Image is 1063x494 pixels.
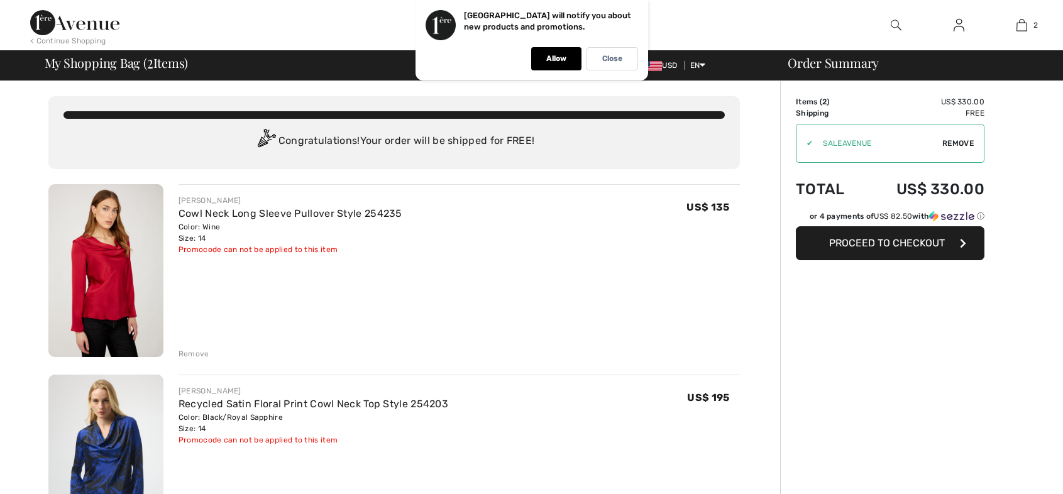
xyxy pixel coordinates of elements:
[179,195,402,206] div: [PERSON_NAME]
[179,221,402,244] div: Color: Wine Size: 14
[179,348,209,360] div: Remove
[991,18,1052,33] a: 2
[929,211,974,222] img: Sezzle
[954,18,964,33] img: My Info
[863,107,984,119] td: Free
[179,398,448,410] a: Recycled Satin Floral Print Cowl Neck Top Style 254203
[796,96,863,107] td: Items ( )
[829,237,945,249] span: Proceed to Checkout
[891,18,901,33] img: search the website
[464,11,631,31] p: [GEOGRAPHIC_DATA] will notify you about new products and promotions.
[546,54,566,63] p: Allow
[147,53,153,70] span: 2
[796,107,863,119] td: Shipping
[48,184,163,357] img: Cowl Neck Long Sleeve Pullover Style 254235
[874,212,912,221] span: US$ 82.50
[813,124,942,162] input: Promo code
[796,138,813,149] div: ✔
[179,385,448,397] div: [PERSON_NAME]
[179,207,402,219] a: Cowl Neck Long Sleeve Pullover Style 254235
[773,57,1055,69] div: Order Summary
[45,57,189,69] span: My Shopping Bag ( Items)
[796,168,863,211] td: Total
[642,61,682,70] span: USD
[642,61,662,71] img: US Dollar
[1033,19,1038,31] span: 2
[944,18,974,33] a: Sign In
[942,138,974,149] span: Remove
[179,412,448,434] div: Color: Black/Royal Sapphire Size: 14
[690,61,706,70] span: EN
[179,434,448,446] div: Promocode can not be applied to this item
[863,96,984,107] td: US$ 330.00
[63,129,725,154] div: Congratulations! Your order will be shipped for FREE!
[30,35,106,47] div: < Continue Shopping
[796,226,984,260] button: Proceed to Checkout
[796,211,984,226] div: or 4 payments ofUS$ 82.50withSezzle Click to learn more about Sezzle
[810,211,984,222] div: or 4 payments of with
[822,97,827,106] span: 2
[863,168,984,211] td: US$ 330.00
[1016,18,1027,33] img: My Bag
[30,10,119,35] img: 1ère Avenue
[602,54,622,63] p: Close
[179,244,402,255] div: Promocode can not be applied to this item
[687,392,729,403] span: US$ 195
[686,201,729,213] span: US$ 135
[253,129,278,154] img: Congratulation2.svg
